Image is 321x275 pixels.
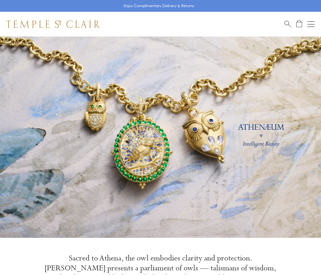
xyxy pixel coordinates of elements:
a: Open Shopping Bag [296,20,302,28]
p: Enjoy Complimentary Delivery & Returns [124,3,194,9]
img: Temple St. Clair [6,20,100,28]
a: Search [284,20,291,28]
button: Open navigation [307,20,315,28]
